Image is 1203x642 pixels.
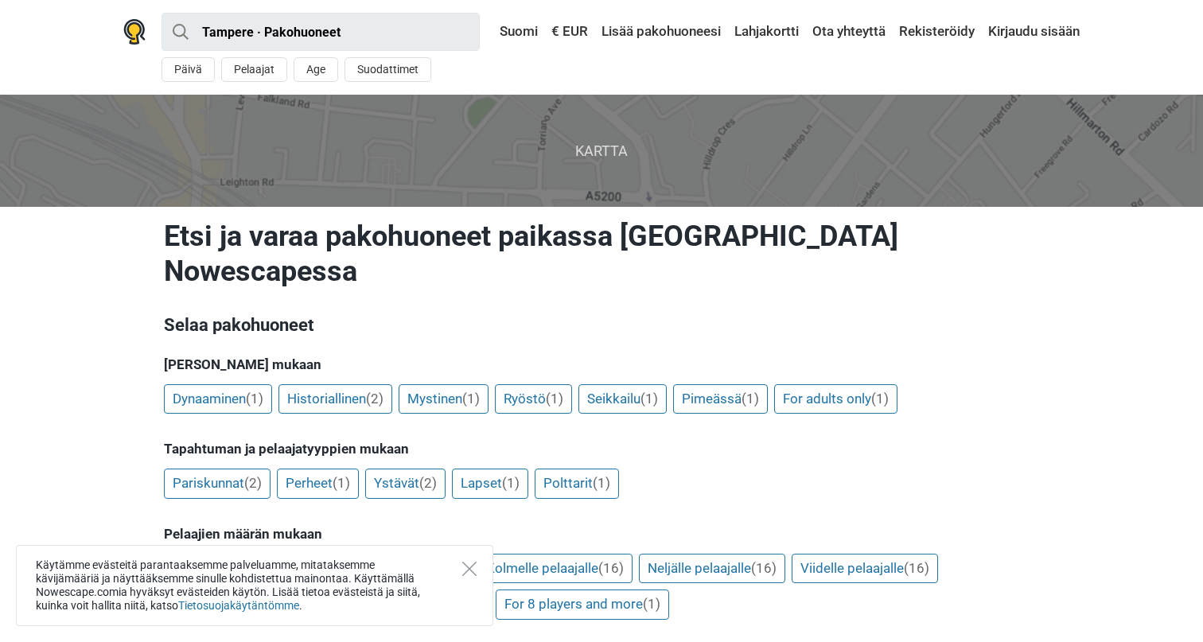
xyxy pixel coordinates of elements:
[751,560,777,576] span: (16)
[792,554,938,584] a: Viidelle pelaajalle(16)
[489,26,500,37] img: Suomi
[640,391,658,407] span: (1)
[366,391,383,407] span: (2)
[808,18,890,46] a: Ota yhteyttä
[871,391,889,407] span: (1)
[162,57,215,82] button: Päivä
[639,554,785,584] a: Neljälle pelaajalle(16)
[730,18,803,46] a: Lahjakortti
[164,313,1039,338] h3: Selaa pakohuoneet
[164,356,1039,372] h5: [PERSON_NAME] mukaan
[904,560,929,576] span: (16)
[546,391,563,407] span: (1)
[164,441,1039,457] h5: Tapahtuman ja pelaajatyyppien mukaan
[164,469,271,499] a: Pariskunnat(2)
[278,384,392,414] a: Historiallinen(2)
[164,526,1039,542] h5: Pelaajien määrän mukaan
[535,469,619,499] a: Polttarit(1)
[673,384,768,414] a: Pimeässä(1)
[399,384,489,414] a: Mystinen(1)
[164,384,272,414] a: Dynaaminen(1)
[485,18,542,46] a: Suomi
[419,475,437,491] span: (2)
[643,596,660,612] span: (1)
[16,545,493,626] div: Käytämme evästeitä parantaaksemme palveluamme, mitataksemme kävijämääriä ja näyttääksemme sinulle...
[593,475,610,491] span: (1)
[598,18,725,46] a: Lisää pakohuoneesi
[162,13,480,51] input: kokeile “London”
[294,57,338,82] button: Age
[246,391,263,407] span: (1)
[244,475,262,491] span: (2)
[221,57,287,82] button: Pelaajat
[365,469,446,499] a: Ystävät(2)
[502,475,520,491] span: (1)
[477,554,633,584] a: Kolmelle pelaajalle(16)
[333,475,350,491] span: (1)
[462,391,480,407] span: (1)
[345,57,431,82] button: Suodattimet
[547,18,592,46] a: € EUR
[496,589,669,620] a: For 8 players and more(1)
[774,384,897,414] a: For adults only(1)
[495,384,572,414] a: Ryöstö(1)
[598,560,624,576] span: (16)
[123,19,146,45] img: Nowescape logo
[178,599,299,612] a: Tietosuojakäytäntömme
[462,562,477,576] button: Close
[578,384,667,414] a: Seikkailu(1)
[164,219,1039,289] h1: Etsi ja varaa pakohuoneet paikassa [GEOGRAPHIC_DATA] Nowescapessa
[984,18,1080,46] a: Kirjaudu sisään
[742,391,759,407] span: (1)
[895,18,979,46] a: Rekisteröidy
[452,469,528,499] a: Lapset(1)
[277,469,359,499] a: Perheet(1)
